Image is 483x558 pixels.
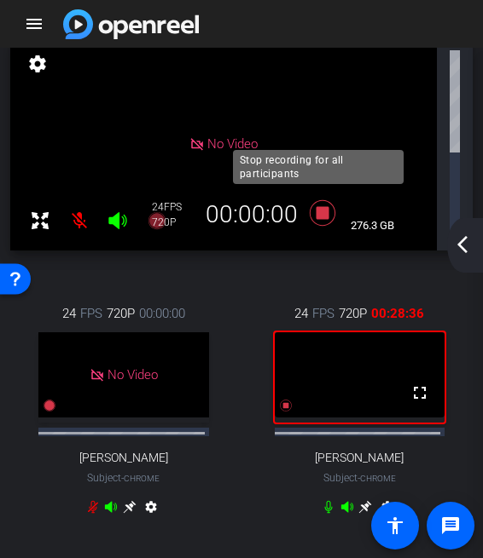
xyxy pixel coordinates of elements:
span: Subject [323,470,396,486]
div: 00:00:00 [195,200,309,229]
span: FPS [312,304,335,323]
span: Chrome [124,474,160,483]
mat-icon: menu [24,14,44,34]
mat-icon: fullscreen [410,383,430,403]
span: - [358,472,360,484]
span: [PERSON_NAME] [79,451,168,465]
div: 24 [152,200,195,214]
mat-icon: settings [26,54,49,74]
span: 24 [62,304,76,323]
span: Chrome [360,474,396,483]
span: 24 [294,304,308,323]
mat-icon: arrow_back_ios_new [452,234,473,255]
span: [PERSON_NAME] [315,451,404,465]
span: No Video [108,367,158,383]
span: 720P [107,304,135,323]
span: 720P [339,304,367,323]
span: 00:00:00 [139,304,185,323]
img: app logo [63,9,199,39]
mat-icon: settings [141,500,161,521]
div: Stop recording for all participants [233,150,404,184]
span: - [121,472,124,484]
mat-icon: message [440,515,461,536]
span: Subject [87,470,160,486]
mat-icon: accessibility [385,515,405,536]
span: FPS [164,201,182,213]
mat-icon: settings [377,500,398,521]
span: FPS [80,304,102,323]
span: 276.3 GB [345,216,400,236]
span: No Video [207,136,258,152]
div: 720P [152,216,195,229]
span: 00:28:36 [371,304,424,323]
